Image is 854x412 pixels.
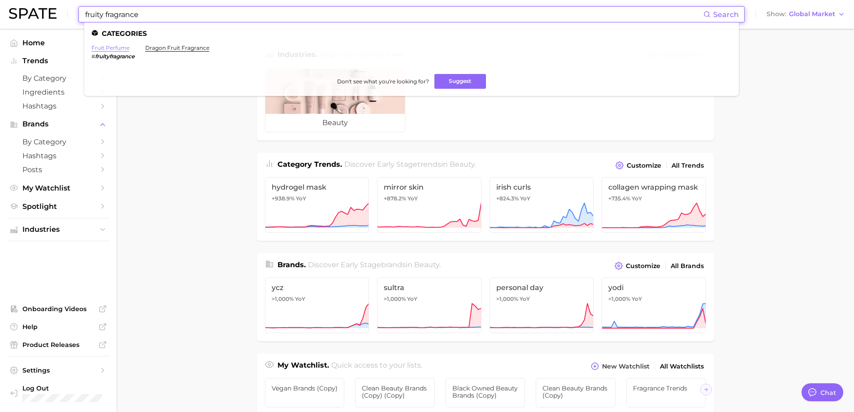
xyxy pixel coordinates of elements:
span: Discover Early Stage brands in . [308,260,441,269]
button: Scroll Right [700,384,712,395]
span: YoY [295,295,305,303]
a: irish curls+824.3% YoY [490,177,594,233]
button: Brands [7,117,109,131]
button: Customize [613,159,663,172]
a: beauty [265,69,405,132]
span: Clean Beauty Brands (copy) [542,385,609,399]
span: YoY [407,195,418,202]
a: mirror skin+878.2% YoY [377,177,481,233]
span: >1,000% [608,295,630,302]
button: Customize [612,260,662,272]
span: collagen wrapping mask [608,183,699,191]
h1: My Watchlist. [277,360,329,373]
a: Hashtags [7,99,109,113]
a: All Brands [668,260,706,272]
span: +824.3% [496,195,519,202]
span: Industries [22,226,94,234]
a: sultra>1,000% YoY [377,278,481,333]
span: sultra [384,283,475,292]
span: Customize [626,262,660,270]
h2: Quick access to your lists. [331,360,422,373]
a: vegan brands (copy) [265,378,345,408]
a: by Category [7,71,109,85]
span: Customize [627,162,661,169]
span: Hashtags [22,152,94,160]
span: Posts [22,165,94,174]
span: Search [713,10,739,19]
span: Category Trends . [277,160,342,169]
span: by Category [22,74,94,82]
span: yodi [608,283,699,292]
span: Discover Early Stage trends in . [344,160,476,169]
a: Onboarding Videos [7,302,109,316]
span: All Trends [672,162,704,169]
a: Log out. Currently logged in with e-mail jenine.guerriero@givaudan.com. [7,382,109,405]
span: Clean Beauty Brands (copy) (copy) [362,385,428,399]
span: Black Owned Beauty Brands (copy) [452,385,519,399]
span: Brands . [277,260,306,269]
span: >1,000% [272,295,294,302]
a: Help [7,320,109,334]
a: Posts [7,163,109,177]
button: Trends [7,54,109,68]
span: YoY [296,195,306,202]
span: +938.9% [272,195,295,202]
span: YoY [520,195,530,202]
em: fruityfragrance [95,53,134,60]
a: Black Owned Beauty Brands (copy) [446,378,525,408]
button: ShowGlobal Market [764,9,847,20]
button: New Watchlist [589,360,651,373]
li: Categories [91,30,732,37]
span: hydrogel mask [272,183,363,191]
a: Ingredients [7,85,109,99]
a: All Watchlists [658,360,706,373]
span: Hashtags [22,102,94,110]
span: >1,000% [384,295,406,302]
span: personal day [496,283,587,292]
span: Log Out [22,384,123,392]
a: Hashtags [7,149,109,163]
span: ycz [272,283,363,292]
span: Product Releases [22,341,94,349]
span: YoY [632,295,642,303]
span: +878.2% [384,195,406,202]
a: personal day>1,000% YoY [490,278,594,333]
a: All Trends [669,160,706,172]
span: irish curls [496,183,587,191]
span: >1,000% [496,295,518,302]
a: by Category [7,135,109,149]
span: Don't see what you're looking for? [337,78,429,85]
span: Trends [22,57,94,65]
span: Settings [22,366,94,374]
span: My Watchlist [22,184,94,192]
a: collagen wrapping mask+735.4% YoY [602,177,706,233]
a: Clean Beauty Brands (copy) (copy) [355,378,435,408]
a: ycz>1,000% YoY [265,278,369,333]
span: Help [22,323,94,331]
span: New Watchlist [602,363,650,370]
button: Suggest [434,74,486,89]
a: Spotlight [7,199,109,213]
span: Fragrance Trends [633,385,699,392]
span: beauty [414,260,439,269]
span: Show [767,12,786,17]
span: beauty [265,114,405,132]
span: Home [22,39,94,47]
span: All Brands [671,262,704,270]
a: Settings [7,364,109,377]
span: Ingredients [22,88,94,96]
a: My Watchlist [7,181,109,195]
span: Onboarding Videos [22,305,94,313]
a: Clean Beauty Brands (copy) [536,378,616,408]
span: YoY [632,195,642,202]
button: Industries [7,223,109,236]
a: Home [7,36,109,50]
span: # [91,53,95,60]
a: hydrogel mask+938.9% YoY [265,177,369,233]
span: Brands [22,120,94,128]
img: SPATE [9,8,56,19]
span: vegan brands (copy) [272,385,338,392]
span: +735.4% [608,195,630,202]
span: Spotlight [22,202,94,211]
a: Fragrance Trends [626,378,706,408]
